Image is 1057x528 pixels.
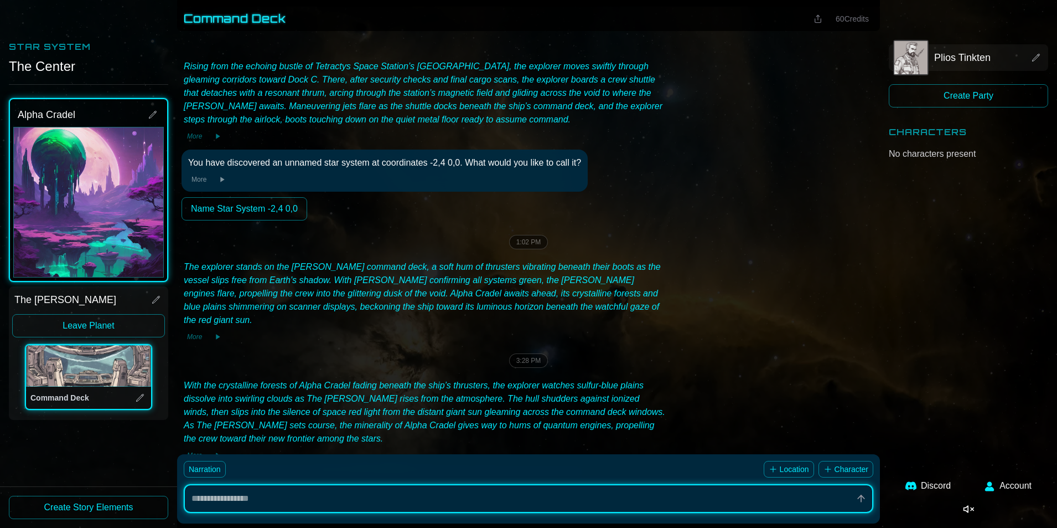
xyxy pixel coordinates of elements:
img: User [984,480,995,491]
img: Discord [905,480,916,491]
button: Name Star System -2,4 0,0 [182,197,307,221]
img: Plios Tinkten [894,41,928,74]
button: Character [818,461,873,478]
span: Plios Tinkten [934,50,991,65]
button: Enable music [954,499,983,519]
div: 3:28 PM [509,353,548,368]
button: Share this location [809,12,827,25]
button: Narration [184,461,226,478]
button: View story element [1029,51,1043,64]
div: The Center [9,58,168,75]
button: More [184,131,205,142]
button: Edit story element [149,293,163,306]
h1: Command Deck [184,11,286,27]
a: Discord [899,473,957,499]
button: Edit image [14,127,163,277]
button: View location [133,391,147,404]
div: Rising from the echoing bustle of Tetractys Space Station’s [GEOGRAPHIC_DATA], the explorer moves... [184,60,665,126]
button: Edit story element [146,108,159,121]
span: The [PERSON_NAME] [14,292,116,307]
button: Play [210,131,225,142]
div: The explorer stands on the [PERSON_NAME] command deck, a soft hum of thrusters vibrating beneath ... [184,260,665,327]
div: 1:02 PM [509,235,548,249]
span: Alpha Cradel [18,107,75,122]
button: Play [210,331,225,342]
div: Command Deck [26,345,151,387]
button: Leave Planet [12,314,165,337]
div: Alpha Cradel [13,127,164,278]
button: More [184,331,205,342]
button: Edit image [894,41,928,74]
button: More [184,450,205,461]
h2: Star System [9,40,168,53]
button: Edit image [27,346,151,386]
span: Command Deck [30,393,89,402]
div: You have discovered an unnamed star system at coordinates -2,4 0,0. What would you like to call it? [188,156,581,170]
button: More [188,174,210,185]
span: 60 Credits [836,14,869,23]
button: Location [764,461,814,478]
button: Create Party [889,84,1048,107]
button: Play [214,174,230,185]
button: Play [210,450,225,461]
div: No characters present [889,147,1048,161]
h2: Characters [889,125,1048,139]
button: Create Story Elements [9,496,168,519]
div: With the crystalline forests of Alpha Cradel fading beneath the ship’s thrusters, the explorer wa... [184,379,665,445]
button: Account [977,473,1038,499]
button: 60Credits [831,11,873,27]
